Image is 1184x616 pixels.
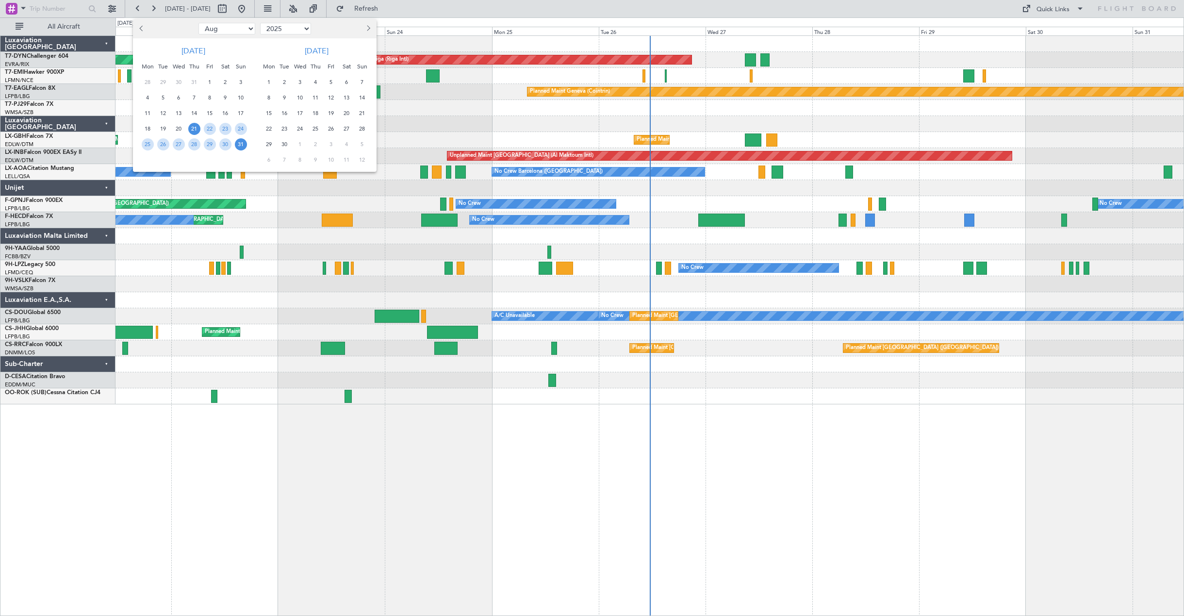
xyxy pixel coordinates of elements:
span: 15 [204,107,216,119]
div: 21-8-2025 [186,121,202,136]
span: 28 [356,123,368,135]
span: 12 [157,107,169,119]
span: 18 [310,107,322,119]
span: 24 [294,123,306,135]
button: Next month [362,21,373,36]
div: 15-9-2025 [261,105,277,121]
div: 16-8-2025 [217,105,233,121]
div: 5-8-2025 [155,90,171,105]
div: 20-9-2025 [339,105,354,121]
div: 9-9-2025 [277,90,292,105]
div: 12-9-2025 [323,90,339,105]
div: 30-8-2025 [217,136,233,152]
span: 4 [142,92,154,104]
div: 29-9-2025 [261,136,277,152]
div: 6-10-2025 [261,152,277,167]
div: 10-8-2025 [233,90,248,105]
div: 22-8-2025 [202,121,217,136]
div: 18-9-2025 [308,105,323,121]
div: Sun [233,59,248,74]
span: 28 [142,76,154,88]
div: 23-9-2025 [277,121,292,136]
div: 5-10-2025 [354,136,370,152]
span: 28 [188,138,200,150]
div: Fri [202,59,217,74]
div: Thu [186,59,202,74]
span: 8 [204,92,216,104]
span: 22 [263,123,275,135]
span: 11 [310,92,322,104]
span: 10 [294,92,306,104]
span: 26 [325,123,337,135]
span: 23 [219,123,231,135]
span: 3 [235,76,247,88]
div: 15-8-2025 [202,105,217,121]
div: Wed [171,59,186,74]
span: 15 [263,107,275,119]
div: 10-10-2025 [323,152,339,167]
span: 30 [173,76,185,88]
div: Tue [155,59,171,74]
div: 28-9-2025 [354,121,370,136]
span: 6 [173,92,185,104]
div: 24-9-2025 [292,121,308,136]
div: 29-8-2025 [202,136,217,152]
span: 10 [325,154,337,166]
div: 28-7-2025 [140,74,155,90]
span: 1 [204,76,216,88]
span: 5 [356,138,368,150]
div: Fri [323,59,339,74]
span: 23 [279,123,291,135]
div: 21-9-2025 [354,105,370,121]
select: Select month [198,23,255,34]
span: 14 [188,107,200,119]
span: 6 [263,154,275,166]
div: 3-9-2025 [292,74,308,90]
div: 16-9-2025 [277,105,292,121]
div: Sat [217,59,233,74]
span: 12 [356,154,368,166]
div: 9-8-2025 [217,90,233,105]
div: 1-10-2025 [292,136,308,152]
span: 21 [188,123,200,135]
div: Mon [261,59,277,74]
div: 20-8-2025 [171,121,186,136]
div: 4-8-2025 [140,90,155,105]
div: 11-9-2025 [308,90,323,105]
span: 20 [341,107,353,119]
div: 3-10-2025 [323,136,339,152]
div: 17-8-2025 [233,105,248,121]
div: Mon [140,59,155,74]
span: 30 [279,138,291,150]
div: 25-9-2025 [308,121,323,136]
span: 7 [279,154,291,166]
div: 1-9-2025 [261,74,277,90]
span: 9 [310,154,322,166]
span: 3 [325,138,337,150]
span: 25 [310,123,322,135]
span: 11 [341,154,353,166]
div: 13-8-2025 [171,105,186,121]
span: 14 [356,92,368,104]
span: 16 [219,107,231,119]
div: 6-9-2025 [339,74,354,90]
span: 17 [235,107,247,119]
span: 4 [310,76,322,88]
span: 29 [157,76,169,88]
div: 27-8-2025 [171,136,186,152]
div: 24-8-2025 [233,121,248,136]
div: Thu [308,59,323,74]
div: 14-8-2025 [186,105,202,121]
div: 31-7-2025 [186,74,202,90]
span: 2 [279,76,291,88]
div: 5-9-2025 [323,74,339,90]
span: 12 [325,92,337,104]
span: 4 [341,138,353,150]
span: 29 [204,138,216,150]
div: 12-10-2025 [354,152,370,167]
span: 27 [341,123,353,135]
div: 12-8-2025 [155,105,171,121]
div: Sat [339,59,354,74]
span: 26 [157,138,169,150]
span: 31 [188,76,200,88]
